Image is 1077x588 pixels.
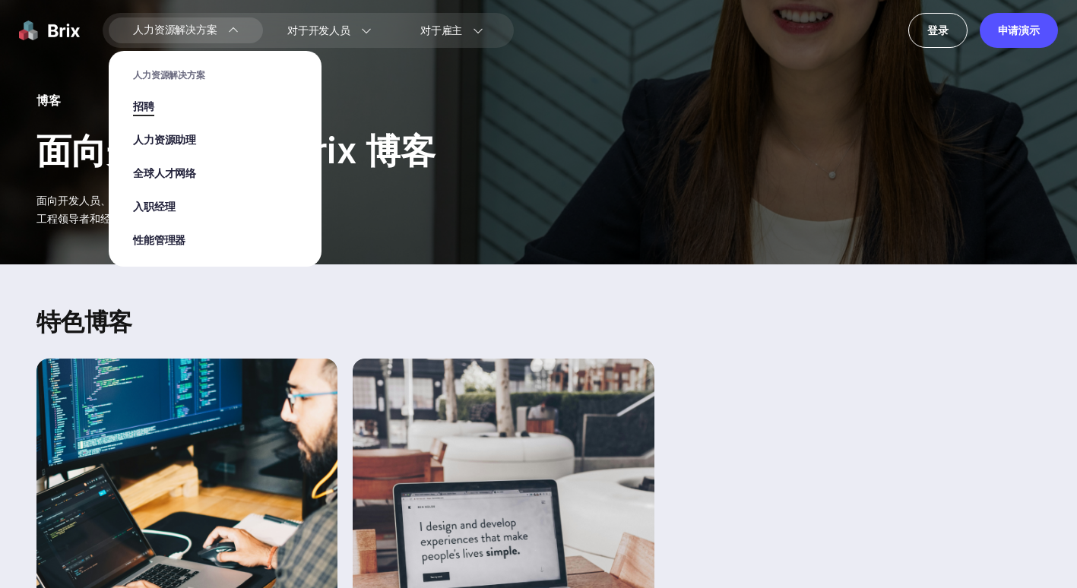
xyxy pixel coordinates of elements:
span: 人力资源助理 [133,132,196,148]
p: 面向开发人员的 Brix 博客 [36,128,436,173]
a: 性能管理器 [133,233,297,248]
span: 对于开发人员 [287,23,350,39]
span: 人力资源解决方案 [133,18,217,43]
span: 入职经理 [133,199,175,215]
span: 招聘 [133,99,154,116]
a: 人力资源助理 [133,133,297,148]
span: 性能管理器 [133,232,185,248]
p: 面向开发人员、 工程领导者和经理的技术、技能提升和管理交叉点的文章。 [36,191,436,228]
a: 全球人才网络 [133,166,297,182]
span: 对于雇主 [420,23,462,39]
p: 特色博客 [36,310,1041,334]
span: 人力资源解决方案 [133,69,297,81]
span: 全球人才网络 [133,166,196,182]
a: 入职经理 [133,200,297,215]
p: 博客 [36,91,436,109]
a: 招聘 [133,100,297,115]
a: 登录 [908,13,968,48]
a: 申请演示 [980,13,1058,48]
